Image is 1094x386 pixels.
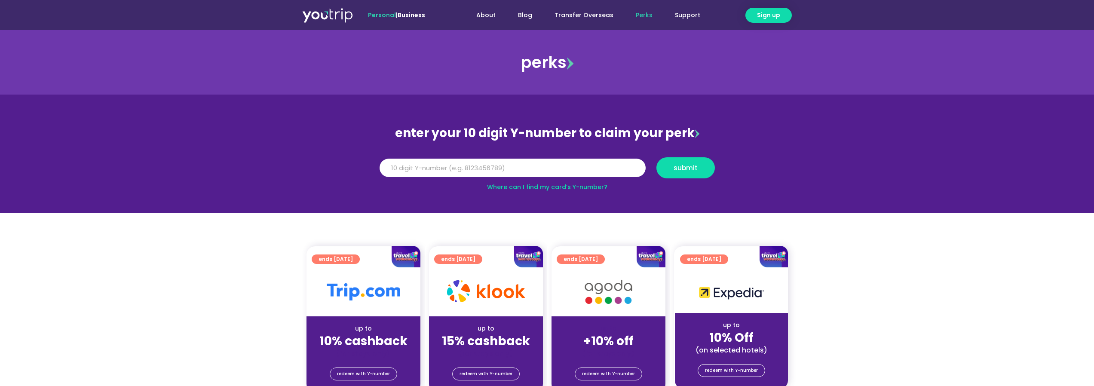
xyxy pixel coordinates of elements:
[442,333,530,349] strong: 15% cashback
[436,349,536,358] div: (for stays only)
[319,333,408,349] strong: 10% cashback
[436,324,536,333] div: up to
[398,11,425,19] a: Business
[337,368,390,380] span: redeem with Y-number
[656,157,715,178] button: submit
[583,333,634,349] strong: +10% off
[745,8,792,23] a: Sign up
[380,159,646,178] input: 10 digit Y-number (e.g. 8123456789)
[543,7,625,23] a: Transfer Overseas
[507,7,543,23] a: Blog
[575,368,642,380] a: redeem with Y-number
[705,365,758,377] span: redeem with Y-number
[625,7,664,23] a: Perks
[375,122,719,144] div: enter your 10 digit Y-number to claim your perk
[757,11,780,20] span: Sign up
[601,324,616,333] span: up to
[682,321,781,330] div: up to
[460,368,512,380] span: redeem with Y-number
[698,364,765,377] a: redeem with Y-number
[330,368,397,380] a: redeem with Y-number
[465,7,507,23] a: About
[452,368,520,380] a: redeem with Y-number
[558,349,659,358] div: (for stays only)
[674,165,698,171] span: submit
[368,11,425,19] span: |
[487,183,607,191] a: Where can I find my card’s Y-number?
[313,324,414,333] div: up to
[313,349,414,358] div: (for stays only)
[682,346,781,355] div: (on selected hotels)
[664,7,711,23] a: Support
[709,329,754,346] strong: 10% Off
[380,157,715,185] form: Y Number
[582,368,635,380] span: redeem with Y-number
[368,11,396,19] span: Personal
[448,7,711,23] nav: Menu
